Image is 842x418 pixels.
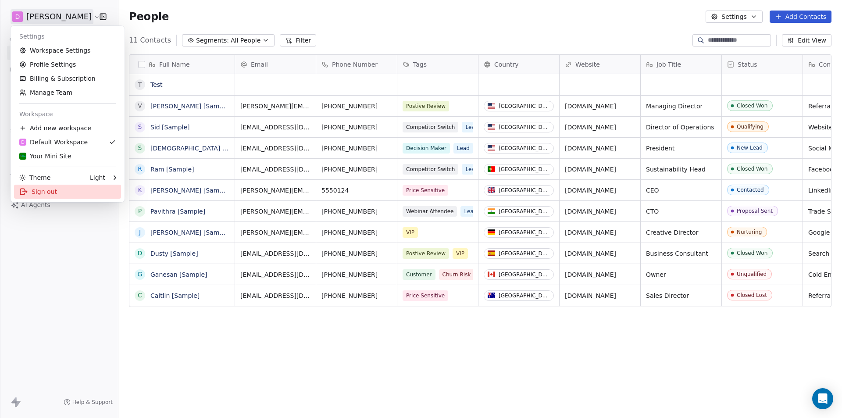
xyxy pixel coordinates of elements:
div: Workspace [14,107,121,121]
span: D [21,139,25,146]
a: Workspace Settings [14,43,121,57]
a: Profile Settings [14,57,121,71]
img: yourminisite%20logo%20png.png [19,153,26,160]
a: Manage Team [14,86,121,100]
div: Add new workspace [14,121,121,135]
div: Default Workspace [19,138,88,146]
div: Theme [19,173,50,182]
div: Your Mini Site [19,152,71,161]
div: Light [90,173,105,182]
a: Billing & Subscription [14,71,121,86]
div: Sign out [14,185,121,199]
div: Settings [14,29,121,43]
